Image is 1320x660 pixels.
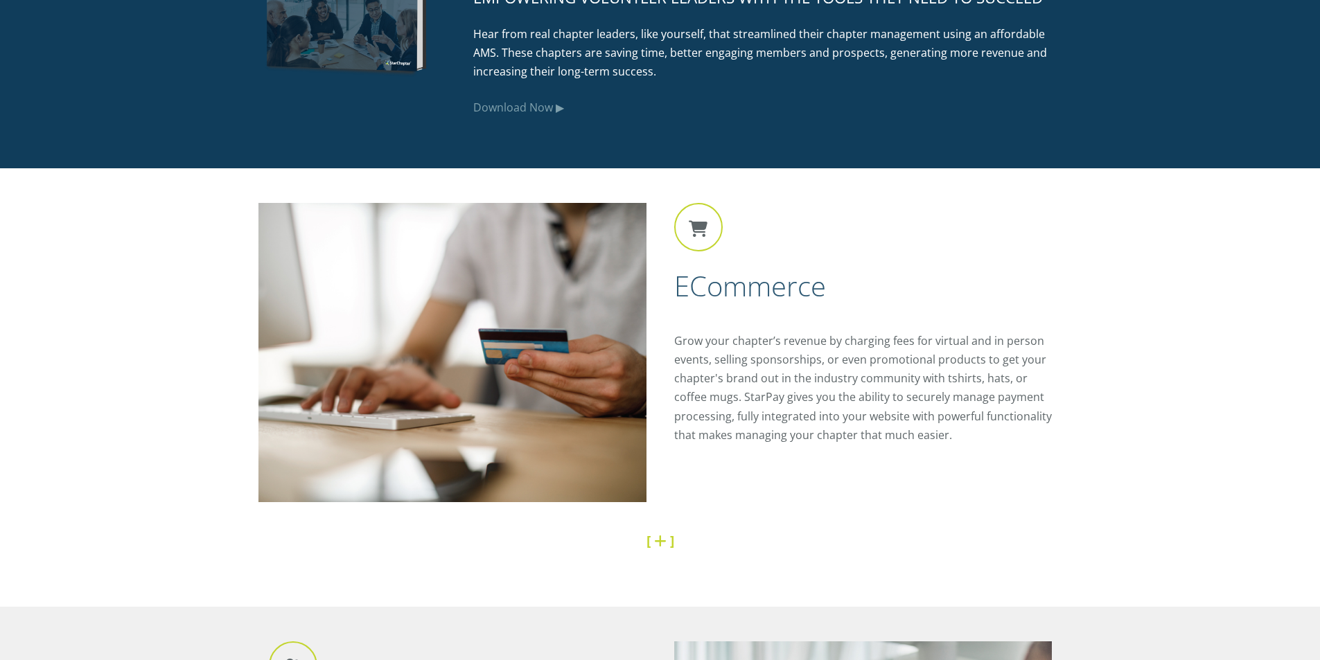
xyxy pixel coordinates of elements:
[258,203,646,502] img: eCommerce.jpg
[674,268,1062,304] h2: eCommerce
[473,100,564,115] a: Download Now ▶
[670,531,674,550] strong: ]
[646,531,651,550] strong: [
[473,25,1062,82] p: Hear from real chapter leaders, like yourself, that streamlined their chapter management using an...
[674,332,1062,445] p: Grow your chapter’s revenue by charging fees for virtual and in person events, selling sponsorshi...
